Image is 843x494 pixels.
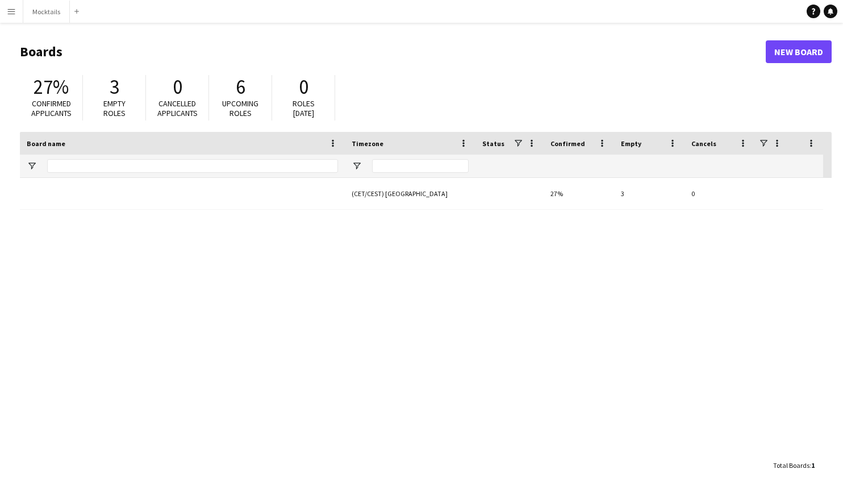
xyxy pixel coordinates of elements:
[372,159,469,173] input: Timezone Filter Input
[345,178,475,209] div: (CET/CEST) [GEOGRAPHIC_DATA]
[20,43,766,60] h1: Boards
[811,461,815,470] span: 1
[352,161,362,171] button: Open Filter Menu
[691,139,716,148] span: Cancels
[23,1,70,23] button: Mocktails
[352,139,383,148] span: Timezone
[31,98,72,118] span: Confirmed applicants
[544,178,614,209] div: 27%
[103,98,126,118] span: Empty roles
[299,74,308,99] span: 0
[34,74,69,99] span: 27%
[27,161,37,171] button: Open Filter Menu
[685,178,755,209] div: 0
[236,74,245,99] span: 6
[173,74,182,99] span: 0
[482,139,504,148] span: Status
[27,139,65,148] span: Board name
[766,40,832,63] a: New Board
[293,98,315,118] span: Roles [DATE]
[110,74,119,99] span: 3
[550,139,585,148] span: Confirmed
[773,454,815,476] div: :
[47,159,338,173] input: Board name Filter Input
[773,461,809,470] span: Total Boards
[157,98,198,118] span: Cancelled applicants
[621,139,641,148] span: Empty
[222,98,258,118] span: Upcoming roles
[614,178,685,209] div: 3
